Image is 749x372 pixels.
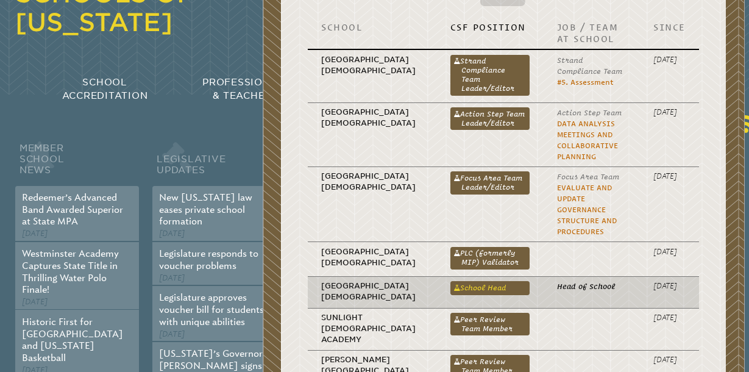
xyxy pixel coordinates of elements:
[22,229,48,238] span: [DATE]
[653,281,685,292] p: [DATE]
[62,77,148,101] span: School Accreditation
[450,313,530,335] a: Peer Review Team Member
[450,22,530,33] p: CSF Position
[22,192,123,227] a: Redeemer’s Advanced Band Awarded Superior at State MPA
[159,248,258,271] a: Legislature responds to voucher problems
[557,120,618,160] a: Data Analysis Meetings and Collaborative Planning
[450,171,530,194] a: Focus Area Team Leader/Editor
[653,313,685,324] p: [DATE]
[22,317,123,363] a: Historic First for [GEOGRAPHIC_DATA] and [US_STATE] Basketball
[557,109,622,116] span: Action Step Team
[653,22,685,33] p: Since
[557,78,614,86] a: #5. Assessment
[321,22,423,33] p: School
[159,329,185,338] span: [DATE]
[15,140,139,186] h2: Member School News
[321,55,423,77] p: [GEOGRAPHIC_DATA][DEMOGRAPHIC_DATA]
[22,248,119,295] a: Westminster Academy Captures State Title in Thrilling Water Polo Finale!
[653,355,685,366] p: [DATE]
[557,56,622,75] span: Strand Compliance Team
[557,184,617,235] a: Evaluate and Update Governance Structure and Procedures
[557,22,627,45] p: Job / Team at School
[22,297,48,306] span: [DATE]
[450,107,530,130] a: Action Step Team Leader/Editor
[159,229,185,238] span: [DATE]
[557,281,627,292] p: Head of School
[202,77,367,101] span: Professional Development & Teacher Certification
[152,140,276,186] h2: Legislative Updates
[159,292,264,327] a: Legislature approves voucher bill for students with unique abilities
[321,247,423,269] p: [GEOGRAPHIC_DATA][DEMOGRAPHIC_DATA]
[450,247,530,270] a: PLC (formerly MIP) Validator
[653,171,685,182] p: [DATE]
[159,192,252,227] a: New [US_STATE] law eases private school formation
[450,281,530,295] a: School Head
[321,171,423,193] p: [GEOGRAPHIC_DATA][DEMOGRAPHIC_DATA]
[321,107,423,129] p: [GEOGRAPHIC_DATA][DEMOGRAPHIC_DATA]
[450,55,530,96] a: Strand Compliance Team Leader/Editor
[653,55,685,66] p: [DATE]
[557,173,619,181] span: Focus Area Team
[653,107,685,118] p: [DATE]
[159,273,185,282] span: [DATE]
[321,313,423,346] p: Sunlight [DEMOGRAPHIC_DATA] Academy
[653,247,685,258] p: [DATE]
[321,281,423,303] p: [GEOGRAPHIC_DATA][DEMOGRAPHIC_DATA]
